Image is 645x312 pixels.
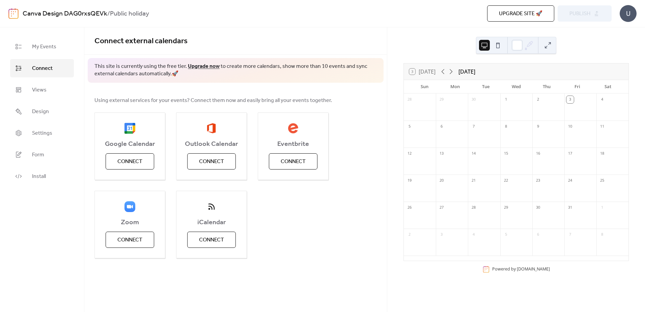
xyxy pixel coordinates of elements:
[598,150,606,157] div: 18
[517,266,550,272] a: [DOMAIN_NAME]
[470,80,501,94] div: Tue
[23,7,107,20] a: Canva Design DAG0rxsQEVk
[438,150,445,157] div: 13
[501,80,532,94] div: Wed
[502,204,510,211] div: 29
[566,177,574,184] div: 24
[10,167,74,185] a: Install
[534,231,542,238] div: 6
[95,218,165,227] span: Zoom
[10,81,74,99] a: Views
[438,231,445,238] div: 3
[409,80,440,94] div: Sun
[470,96,477,103] div: 30
[10,102,74,121] a: Design
[470,231,477,238] div: 4
[10,37,74,56] a: My Events
[598,123,606,130] div: 11
[598,96,606,103] div: 4
[94,97,332,105] span: Using external services for your events? Connect them now and easily bring all your events together.
[32,173,46,181] span: Install
[562,80,593,94] div: Fri
[269,153,317,170] button: Connect
[32,43,56,51] span: My Events
[534,96,542,103] div: 2
[566,150,574,157] div: 17
[438,123,445,130] div: 6
[406,150,413,157] div: 12
[117,236,142,244] span: Connect
[8,8,19,19] img: logo
[620,5,637,22] div: U
[32,129,52,137] span: Settings
[406,123,413,130] div: 5
[176,140,247,148] span: Outlook Calendar
[188,61,220,72] a: Upgrade now
[502,150,510,157] div: 15
[470,177,477,184] div: 21
[406,204,413,211] div: 26
[534,204,542,211] div: 30
[502,123,510,130] div: 8
[492,266,550,272] div: Powered by
[207,123,216,134] img: outlook
[94,34,188,49] span: Connect external calendars
[502,231,510,238] div: 5
[106,153,154,170] button: Connect
[470,204,477,211] div: 28
[10,146,74,164] a: Form
[502,177,510,184] div: 22
[199,236,224,244] span: Connect
[531,80,562,94] div: Thu
[487,5,554,22] button: Upgrade site 🚀
[124,123,135,134] img: google
[502,96,510,103] div: 1
[124,201,135,212] img: zoom
[187,153,236,170] button: Connect
[458,68,475,76] div: [DATE]
[598,177,606,184] div: 25
[199,158,224,166] span: Connect
[94,63,377,78] span: This site is currently using the free tier. to create more calendars, show more than 10 events an...
[406,96,413,103] div: 28
[534,150,542,157] div: 16
[32,108,49,116] span: Design
[32,86,47,94] span: Views
[470,123,477,130] div: 7
[566,231,574,238] div: 7
[117,158,142,166] span: Connect
[598,231,606,238] div: 8
[95,140,165,148] span: Google Calendar
[176,218,247,227] span: iCalendar
[534,177,542,184] div: 23
[206,201,217,212] img: ical
[106,232,154,248] button: Connect
[32,151,44,159] span: Form
[598,204,606,211] div: 1
[32,64,53,73] span: Connect
[499,10,542,18] span: Upgrade site 🚀
[566,96,574,103] div: 3
[470,150,477,157] div: 14
[10,59,74,77] a: Connect
[566,123,574,130] div: 10
[438,204,445,211] div: 27
[440,80,471,94] div: Mon
[406,231,413,238] div: 2
[438,96,445,103] div: 29
[187,232,236,248] button: Connect
[10,124,74,142] a: Settings
[107,7,110,20] b: /
[110,7,149,20] b: Public holiday
[566,204,574,211] div: 31
[438,177,445,184] div: 20
[288,123,299,134] img: eventbrite
[406,177,413,184] div: 19
[592,80,623,94] div: Sat
[281,158,306,166] span: Connect
[258,140,328,148] span: Eventbrite
[534,123,542,130] div: 9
